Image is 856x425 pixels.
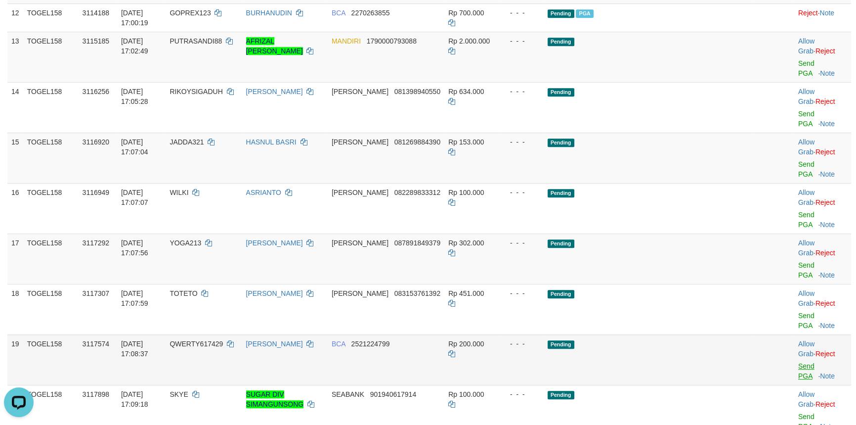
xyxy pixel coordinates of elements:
[502,188,540,197] div: - - -
[121,138,148,156] span: [DATE] 17:07:04
[794,284,851,334] td: ·
[794,3,851,32] td: ·
[7,82,23,133] td: 14
[798,340,814,358] a: Allow Grab
[332,138,388,146] span: [PERSON_NAME]
[23,334,79,385] td: TOGEL158
[819,9,834,17] a: Note
[23,3,79,32] td: TOGEL158
[332,289,388,297] span: [PERSON_NAME]
[815,97,835,105] a: Reject
[83,88,110,95] span: 3116256
[798,312,814,330] a: Send PGA
[794,32,851,82] td: ·
[502,87,540,96] div: - - -
[820,271,835,279] a: Note
[23,82,79,133] td: TOGEL158
[7,334,23,385] td: 19
[246,340,303,348] a: [PERSON_NAME]
[7,183,23,234] td: 16
[170,9,211,17] span: GOPREX123
[170,138,204,146] span: JADDA321
[815,148,835,156] a: Reject
[798,261,814,279] a: Send PGA
[23,284,79,334] td: TOGEL158
[798,9,818,17] a: Reject
[4,4,34,34] button: Open LiveChat chat widget
[83,189,110,196] span: 3116949
[794,334,851,385] td: ·
[170,390,188,398] span: SKYE
[170,340,223,348] span: QWERTY617429
[798,362,814,380] a: Send PGA
[7,284,23,334] td: 18
[548,239,574,248] span: Pending
[170,239,201,247] span: YOGA213
[448,88,484,95] span: Rp 634.000
[448,239,484,247] span: Rp 302.000
[351,340,390,348] span: Copy 2521224799 to clipboard
[815,249,835,257] a: Reject
[502,389,540,399] div: - - -
[121,88,148,105] span: [DATE] 17:05:28
[332,9,345,17] span: BCA
[548,38,574,46] span: Pending
[448,289,484,297] span: Rp 451.000
[332,189,388,196] span: [PERSON_NAME]
[820,69,835,77] a: Note
[820,120,835,128] a: Note
[815,299,835,307] a: Reject
[798,160,814,178] a: Send PGA
[502,288,540,298] div: - - -
[121,189,148,206] span: [DATE] 17:07:07
[83,289,110,297] span: 3117307
[7,3,23,32] td: 12
[820,221,835,229] a: Note
[246,189,281,196] a: ASRIANTO
[7,32,23,82] td: 13
[798,189,814,206] a: Allow Grab
[502,238,540,248] div: - - -
[332,390,364,398] span: SEABANK
[394,88,440,95] span: Copy 081398940550 to clipboard
[121,37,148,55] span: [DATE] 17:02:49
[548,9,574,18] span: Pending
[798,189,815,206] span: ·
[448,9,484,17] span: Rp 700.000
[246,239,303,247] a: [PERSON_NAME]
[370,390,416,398] span: Copy 901940617914 to clipboard
[332,88,388,95] span: [PERSON_NAME]
[170,88,222,95] span: RIKOYSIGADUH
[798,59,814,77] a: Send PGA
[394,189,440,196] span: Copy 082289833312 to clipboard
[798,289,814,307] a: Allow Grab
[83,9,110,17] span: 3114188
[815,400,835,408] a: Reject
[7,234,23,284] td: 17
[394,239,440,247] span: Copy 087891849379 to clipboard
[448,390,484,398] span: Rp 100.000
[502,36,540,46] div: - - -
[367,37,417,45] span: Copy 1790000793088 to clipboard
[246,289,303,297] a: [PERSON_NAME]
[548,391,574,399] span: Pending
[83,138,110,146] span: 3116920
[448,138,484,146] span: Rp 153.000
[7,133,23,183] td: 15
[23,234,79,284] td: TOGEL158
[332,340,345,348] span: BCA
[798,138,815,156] span: ·
[548,340,574,349] span: Pending
[23,32,79,82] td: TOGEL158
[798,239,815,257] span: ·
[448,340,484,348] span: Rp 200.000
[332,239,388,247] span: [PERSON_NAME]
[502,137,540,147] div: - - -
[83,37,110,45] span: 3115185
[820,170,835,178] a: Note
[794,133,851,183] td: ·
[351,9,390,17] span: Copy 2270263855 to clipboard
[83,340,110,348] span: 3117574
[815,198,835,206] a: Reject
[170,189,188,196] span: WILKI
